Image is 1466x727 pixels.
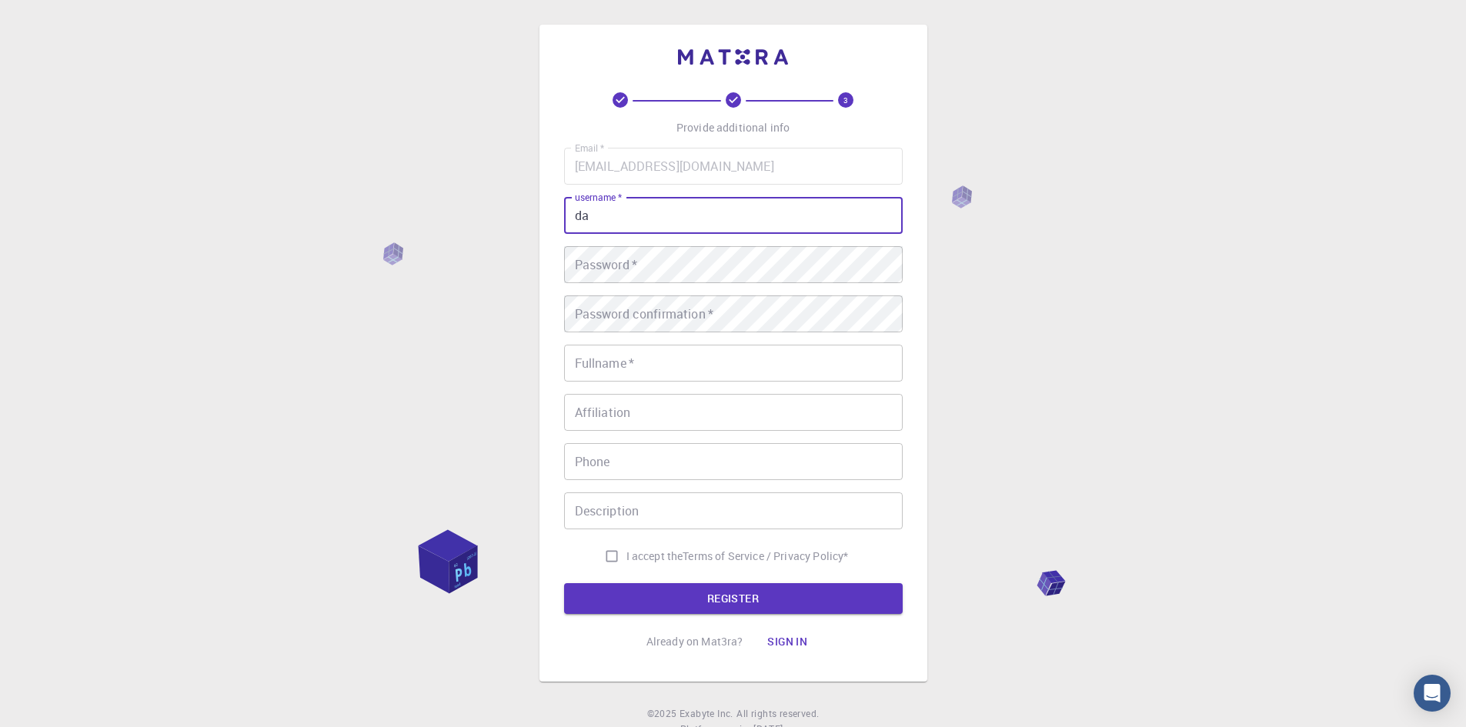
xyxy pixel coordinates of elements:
[755,626,820,657] button: Sign in
[676,120,790,135] p: Provide additional info
[683,549,848,564] a: Terms of Service / Privacy Policy*
[575,191,622,204] label: username
[646,634,743,649] p: Already on Mat3ra?
[564,583,903,614] button: REGISTER
[1414,675,1451,712] div: Open Intercom Messenger
[683,549,848,564] p: Terms of Service / Privacy Policy *
[736,706,819,722] span: All rights reserved.
[680,707,733,719] span: Exabyte Inc.
[843,95,848,105] text: 3
[680,706,733,722] a: Exabyte Inc.
[626,549,683,564] span: I accept the
[647,706,680,722] span: © 2025
[575,142,604,155] label: Email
